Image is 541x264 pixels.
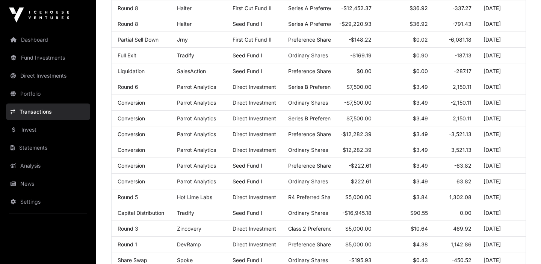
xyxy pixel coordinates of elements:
[177,99,216,106] a: Parrot Analytics
[453,225,471,232] span: 469.92
[331,189,378,205] td: $5,000.00
[288,131,334,137] span: Preference Shares
[478,79,526,95] td: [DATE]
[453,115,471,121] span: 2,150.11
[118,194,138,200] a: Round 5
[6,85,90,102] a: Portfolio
[6,103,90,120] a: Transactions
[177,115,216,121] a: Parrot Analytics
[456,178,471,184] span: 63.82
[118,115,145,121] a: Conversion
[177,52,194,58] a: Tradify
[288,99,328,106] span: Ordinary Shares
[177,241,201,247] a: DevRamp
[118,52,136,58] a: Full Exit
[454,162,471,169] span: -63.82
[233,225,276,232] span: Direct Investment
[233,241,276,247] span: Direct Investment
[413,241,428,247] span: $4.38
[9,7,69,22] img: Icehouse Ventures Logo
[413,99,428,106] span: $3.49
[177,84,216,90] a: Parrot Analytics
[177,21,192,27] a: Halter
[478,237,526,252] td: [DATE]
[449,131,471,137] span: -3,521.13
[478,142,526,158] td: [DATE]
[288,178,328,184] span: Ordinary Shares
[288,210,328,216] span: Ordinary Shares
[118,5,138,11] a: Round 8
[177,178,216,184] a: Parrot Analytics
[118,68,145,74] a: Liquidation
[6,31,90,48] a: Dashboard
[118,162,145,169] a: Conversion
[478,48,526,63] td: [DATE]
[449,36,471,43] span: -6,081.18
[233,131,276,137] span: Direct Investment
[177,257,193,263] a: Spoke
[288,21,349,27] span: Series A Preferred Stock
[413,52,428,58] span: $0.90
[413,115,428,121] span: $3.49
[331,0,378,16] td: -$12,452.37
[233,84,276,90] span: Direct Investment
[410,210,428,216] span: $90.55
[288,257,328,263] span: Ordinary Shares
[118,99,145,106] a: Conversion
[177,210,194,216] a: Tradify
[331,126,378,142] td: -$12,282.39
[478,16,526,32] td: [DATE]
[233,68,262,74] a: Seed Fund I
[233,36,272,43] a: First Cut Fund II
[233,257,262,263] a: Seed Fund I
[413,147,428,153] span: $3.49
[177,162,216,169] a: Parrot Analytics
[118,36,159,43] a: Partial Sell Down
[413,84,428,90] span: $3.49
[233,21,262,27] a: Seed Fund I
[177,194,212,200] a: Hot Lime Labs
[413,178,428,184] span: $3.49
[177,131,216,137] a: Parrot Analytics
[118,84,138,90] a: Round 6
[331,48,378,63] td: -$169.19
[233,147,276,153] span: Direct Investment
[233,162,262,169] a: Seed Fund I
[453,84,471,90] span: 2,150.11
[478,95,526,111] td: [DATE]
[233,52,262,58] a: Seed Fund I
[413,257,428,263] span: $0.43
[6,175,90,192] a: News
[6,121,90,138] a: Invest
[331,205,378,221] td: -$16,945.18
[288,194,335,200] span: R4 Preferred Share
[478,205,526,221] td: [DATE]
[288,52,328,58] span: Ordinary Shares
[413,68,428,74] span: $0.00
[449,194,471,200] span: 1,302.08
[118,241,137,247] a: Round 1
[6,67,90,84] a: Direct Investments
[331,32,378,48] td: -$148.22
[177,36,188,43] a: Jrny
[118,178,145,184] a: Conversion
[233,5,272,11] a: First Cut Fund II
[177,68,206,74] a: SalesAction
[288,225,353,232] span: Class 2 Preference Shares
[118,257,147,263] a: Share Swap
[478,158,526,174] td: [DATE]
[331,16,378,32] td: -$29,220.93
[118,21,138,27] a: Round 8
[331,63,378,79] td: $0.00
[478,63,526,79] td: [DATE]
[118,210,164,216] a: Capital Distribution
[454,68,471,74] span: -287.17
[413,162,428,169] span: $3.49
[6,139,90,156] a: Statements
[233,210,262,216] a: Seed Fund I
[233,99,276,106] span: Direct Investment
[450,99,471,106] span: -2,150.11
[451,241,471,247] span: 1,142.86
[413,36,428,43] span: $0.02
[118,131,145,137] a: Conversion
